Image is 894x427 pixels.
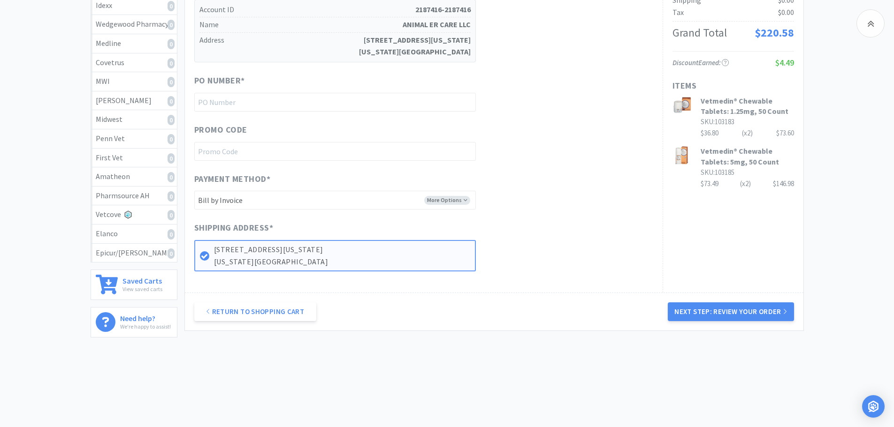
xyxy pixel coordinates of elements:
[91,91,177,111] a: [PERSON_NAME]0
[91,225,177,244] a: Elanco0
[214,244,470,256] p: [STREET_ADDRESS][US_STATE]
[91,129,177,149] a: Penn Vet0
[672,96,691,114] img: 798b9ccb762045ac885a58be9364538c_132525.jpeg
[194,123,247,137] span: Promo Code
[775,57,794,68] span: $4.49
[701,127,794,139] div: $36.80
[168,153,175,164] i: 0
[755,25,794,40] span: $220.58
[862,395,885,418] div: Open Intercom Messenger
[168,248,175,259] i: 0
[199,2,471,18] h5: Account ID
[701,96,794,117] h3: Vetmedin® Chewable Tablets: 1.25mg, 50 Count
[168,172,175,182] i: 0
[701,146,794,167] h3: Vetmedin® Chewable Tablets: 5mg, 50 Count
[199,33,471,60] h5: Address
[96,190,172,202] div: Pharmsource AH
[415,4,471,16] strong: 2187416-2187416
[701,168,734,177] span: SKU: 103185
[672,79,794,93] h1: Items
[194,221,274,235] span: Shipping Address *
[91,167,177,187] a: Amatheon0
[91,270,177,300] a: Saved CartsView saved carts
[91,244,177,262] a: Epicur/[PERSON_NAME]0
[672,146,691,165] img: 70d24b04cfa3450ca98a1aeb92c548f9_132528.jpeg
[194,93,476,112] input: PO Number
[122,285,162,293] p: View saved carts
[91,187,177,206] a: Pharmsource AH0
[168,1,175,11] i: 0
[672,24,727,42] div: Grand Total
[168,96,175,106] i: 0
[96,247,172,259] div: Epicur/[PERSON_NAME]
[168,134,175,144] i: 0
[96,209,172,221] div: Vetcove
[96,37,172,50] div: Medline
[96,95,172,107] div: [PERSON_NAME]
[96,228,172,240] div: Elanco
[214,256,470,268] p: [US_STATE][GEOGRAPHIC_DATA]
[91,15,177,34] a: Wedgewood Pharmacy0
[96,133,172,145] div: Penn Vet
[359,34,471,58] strong: [STREET_ADDRESS][US_STATE] [US_STATE][GEOGRAPHIC_DATA]
[773,178,794,189] div: $146.98
[91,110,177,129] a: Midwest0
[742,127,753,139] div: (x 2 )
[168,20,175,30] i: 0
[122,275,162,285] h6: Saved Carts
[194,74,245,88] span: PO Number *
[672,7,684,19] div: Tax
[672,58,729,67] span: Discount Earned:
[91,34,177,53] a: Medline0
[91,72,177,91] a: MWI0
[778,7,794,17] span: $0.00
[701,178,794,189] div: $73.49
[96,171,172,183] div: Amatheon
[403,19,471,31] strong: ANIMAL ER CARE LLC
[168,229,175,240] i: 0
[96,57,172,69] div: Covetrus
[740,178,751,189] div: (x 2 )
[168,58,175,68] i: 0
[168,191,175,202] i: 0
[194,302,316,321] a: Return to Shopping Cart
[91,205,177,225] a: Vetcove0
[120,322,171,331] p: We're happy to assist!
[701,117,734,126] span: SKU: 103183
[168,115,175,125] i: 0
[168,210,175,220] i: 0
[194,142,476,161] input: Promo Code
[194,172,271,186] span: Payment Method *
[168,39,175,49] i: 0
[91,149,177,168] a: First Vet0
[96,152,172,164] div: First Vet
[96,18,172,30] div: Wedgewood Pharmacy
[96,75,172,88] div: MWI
[776,127,794,139] div: $73.60
[668,302,794,321] button: Next Step: Review Your Order
[120,312,171,322] h6: Need help?
[96,113,172,126] div: Midwest
[168,77,175,87] i: 0
[199,17,471,33] h5: Name
[91,53,177,73] a: Covetrus0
